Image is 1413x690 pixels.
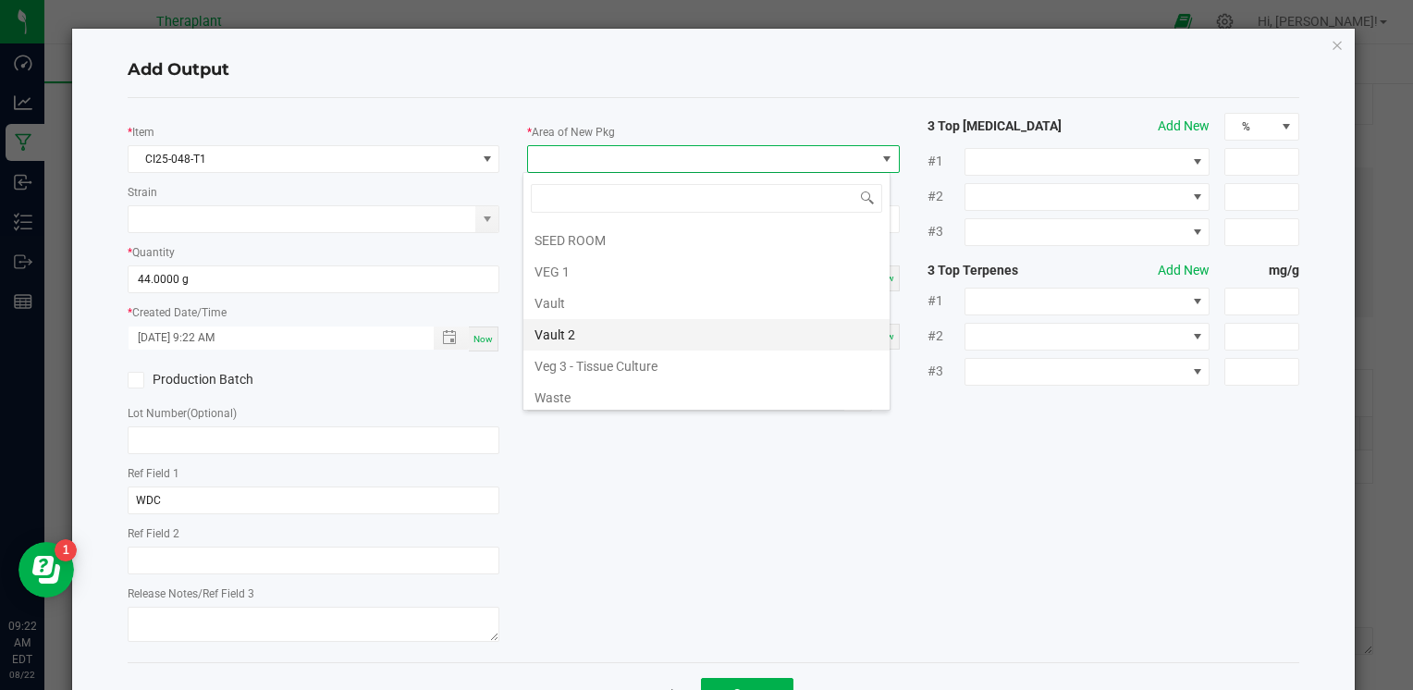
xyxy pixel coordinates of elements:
[128,58,1299,82] h4: Add Output
[129,327,413,350] input: Created Datetime
[55,539,77,561] iframe: Resource center unread badge
[132,244,175,261] label: Quantity
[928,327,965,346] span: #2
[928,362,965,381] span: #3
[132,124,154,141] label: Item
[187,407,237,420] span: (Optional)
[1158,261,1210,280] button: Add New
[434,327,470,350] span: Toggle popup
[523,382,890,413] li: Waste
[128,184,157,201] label: Strain
[928,187,965,206] span: #2
[928,222,965,241] span: #3
[532,124,615,141] label: Area of New Pkg
[128,405,237,422] label: Lot Number
[928,261,1076,280] strong: 3 Top Terpenes
[1225,114,1274,140] span: %
[128,525,179,542] label: Ref Field 2
[132,304,227,321] label: Created Date/Time
[18,542,74,598] iframe: Resource center
[523,288,890,319] li: Vault
[129,146,475,172] span: CI25-048-T1
[473,334,493,344] span: Now
[523,319,890,351] li: Vault 2
[928,117,1076,136] strong: 3 Top [MEDICAL_DATA]
[1158,117,1210,136] button: Add New
[128,585,254,602] label: Release Notes/Ref Field 3
[523,225,890,256] li: SEED ROOM
[1224,261,1298,280] strong: mg/g
[128,465,179,482] label: Ref Field 1
[928,152,965,171] span: #1
[523,256,890,288] li: VEG 1
[523,351,890,382] li: Veg 3 - Tissue Culture
[928,291,965,311] span: #1
[128,370,300,389] label: Production Batch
